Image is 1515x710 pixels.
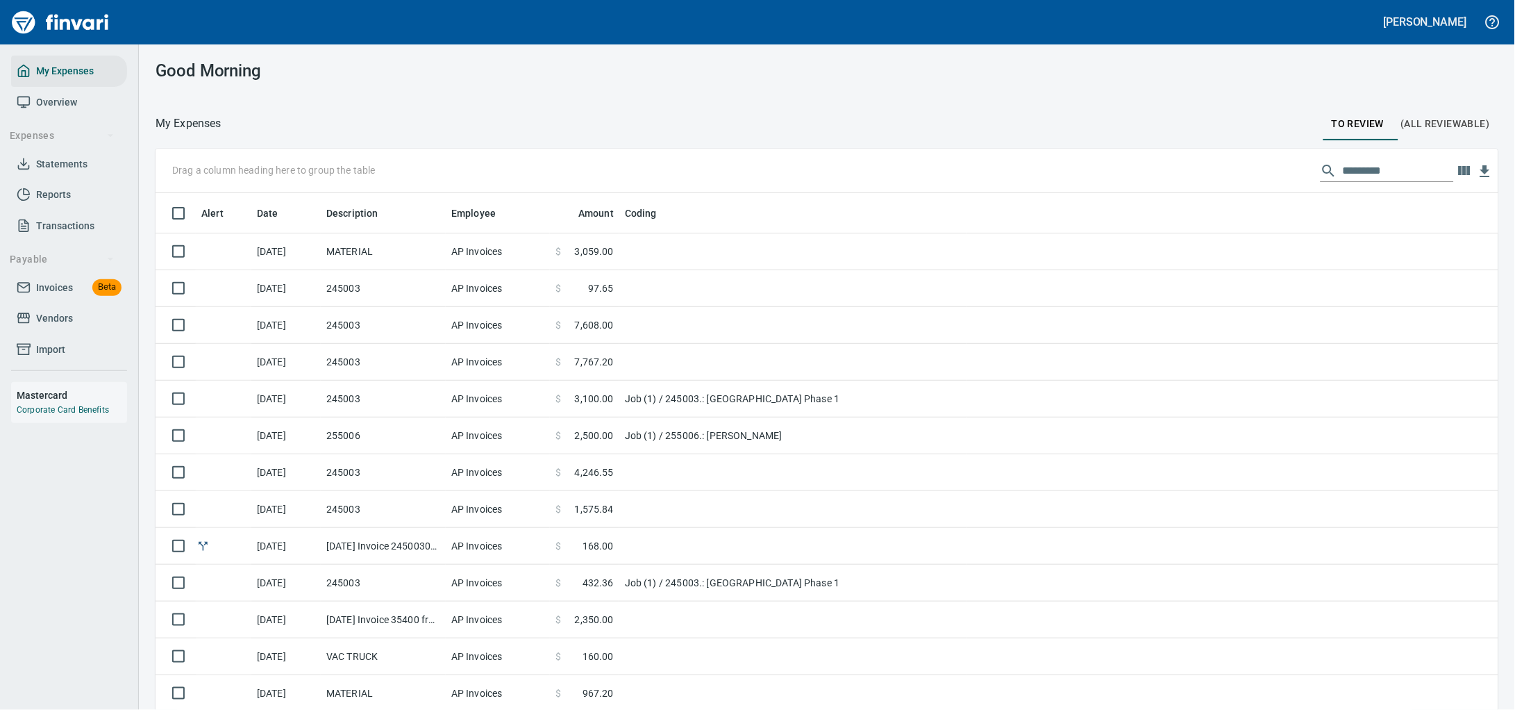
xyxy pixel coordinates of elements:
[251,270,321,307] td: [DATE]
[251,454,321,491] td: [DATE]
[321,602,446,638] td: [DATE] Invoice 35400 from Superior Sweeping Inc (1-10990)
[251,307,321,344] td: [DATE]
[1380,11,1471,33] button: [PERSON_NAME]
[326,205,378,222] span: Description
[1475,161,1496,182] button: Download table
[619,565,966,602] td: Job (1) / 245003.: [GEOGRAPHIC_DATA] Phase 1
[1454,160,1475,181] button: Choose columns to display
[555,245,561,258] span: $
[11,149,127,180] a: Statements
[8,6,112,39] img: Finvari
[555,613,561,627] span: $
[619,381,966,418] td: Job (1) / 245003.: [GEOGRAPHIC_DATA] Phase 1
[555,392,561,406] span: $
[446,491,550,528] td: AP Invoices
[11,210,127,242] a: Transactions
[172,163,376,177] p: Drag a column heading here to group the table
[321,528,446,565] td: [DATE] Invoice 245003091925 from Tapani Materials (1-29544)
[17,388,127,403] h6: Mastercard
[36,186,71,204] span: Reports
[36,341,65,358] span: Import
[1384,15,1467,29] h5: [PERSON_NAME]
[575,465,614,479] span: 4,246.55
[321,638,446,675] td: VAC TRUCK
[4,247,120,272] button: Payable
[11,303,127,334] a: Vendors
[321,418,446,454] td: 255006
[36,279,73,297] span: Invoices
[555,465,561,479] span: $
[583,539,614,553] span: 168.00
[446,344,550,381] td: AP Invoices
[446,307,550,344] td: AP Invoices
[36,94,77,111] span: Overview
[321,491,446,528] td: 245003
[575,502,614,516] span: 1,575.84
[196,541,210,550] span: Split transaction
[4,123,120,149] button: Expenses
[560,205,614,222] span: Amount
[251,528,321,565] td: [DATE]
[17,405,109,415] a: Corporate Card Benefits
[555,318,561,332] span: $
[555,539,561,553] span: $
[588,281,614,295] span: 97.65
[36,310,73,327] span: Vendors
[321,454,446,491] td: 245003
[446,454,550,491] td: AP Invoices
[555,355,561,369] span: $
[555,686,561,700] span: $
[625,205,657,222] span: Coding
[251,381,321,418] td: [DATE]
[201,205,224,222] span: Alert
[446,270,550,307] td: AP Invoices
[446,638,550,675] td: AP Invoices
[583,686,614,700] span: 967.20
[92,279,122,295] span: Beta
[451,205,514,222] span: Employee
[583,576,614,590] span: 432.36
[156,61,581,81] h3: Good Morning
[11,56,127,87] a: My Expenses
[326,205,396,222] span: Description
[36,217,94,235] span: Transactions
[321,344,446,381] td: 245003
[36,156,87,173] span: Statements
[11,179,127,210] a: Reports
[1401,115,1490,133] span: (All Reviewable)
[11,334,127,365] a: Import
[251,233,321,270] td: [DATE]
[251,638,321,675] td: [DATE]
[11,87,127,118] a: Overview
[583,650,614,663] span: 160.00
[575,245,614,258] span: 3,059.00
[575,429,614,443] span: 2,500.00
[446,602,550,638] td: AP Invoices
[555,281,561,295] span: $
[321,270,446,307] td: 245003
[625,205,675,222] span: Coding
[257,205,296,222] span: Date
[201,205,242,222] span: Alert
[251,602,321,638] td: [DATE]
[1332,115,1384,133] span: To Review
[321,307,446,344] td: 245003
[251,418,321,454] td: [DATE]
[251,491,321,528] td: [DATE]
[619,418,966,454] td: Job (1) / 255006.: [PERSON_NAME]
[321,565,446,602] td: 245003
[251,344,321,381] td: [DATE]
[575,318,614,332] span: 7,608.00
[321,233,446,270] td: MATERIAL
[446,418,550,454] td: AP Invoices
[446,565,550,602] td: AP Invoices
[578,205,614,222] span: Amount
[10,127,115,145] span: Expenses
[446,233,550,270] td: AP Invoices
[321,381,446,418] td: 245003
[257,205,278,222] span: Date
[11,272,127,304] a: InvoicesBeta
[555,502,561,516] span: $
[446,528,550,565] td: AP Invoices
